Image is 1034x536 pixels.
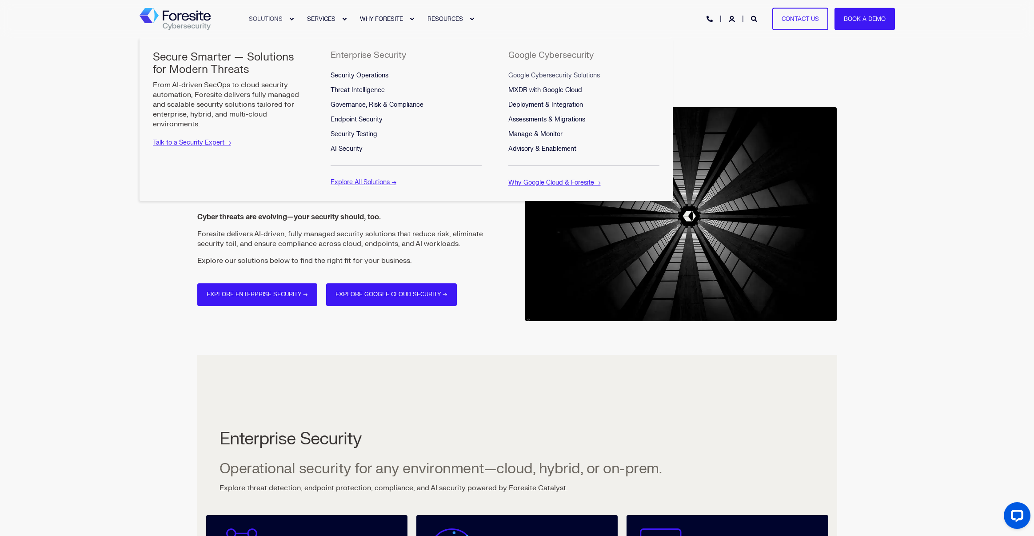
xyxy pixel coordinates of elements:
[409,16,415,22] div: Expand WHY FORESITE
[197,229,509,249] p: Foresite delivers AI-driven, fully managed security solutions that reduce risk, eliminate securit...
[508,51,594,60] h5: Google Cybersecurity
[834,8,895,30] a: Book a Demo
[331,130,377,138] span: Security Testing
[331,116,383,123] span: Endpoint Security
[331,145,363,153] span: AI Security
[360,15,403,22] span: WHY FORESITE
[469,16,475,22] div: Expand RESOURCES
[197,213,381,222] strong: Cyber threats are evolving—your security should, too.
[331,72,388,79] span: Security Operations
[197,256,509,266] p: Explore our solutions below to find the right fit for your business.
[249,15,283,22] span: SOLUTIONS
[997,499,1034,536] iframe: LiveChat chat widget
[508,179,601,186] a: Why Google Cloud & Foresite →
[197,109,509,205] h1: Security Solutions—Built for Modern Threats
[772,8,828,30] a: Contact Us
[140,8,211,30] img: Foresite logo, a hexagon shape of blues with a directional arrow to the right hand side, and the ...
[153,51,304,76] h5: Secure Smarter — Solutions for Modern Threats
[197,283,317,306] a: Explore Enterprise Security →
[508,145,576,153] span: Advisory & Enablement
[326,283,457,306] a: Explore Google Cloud Security →
[331,178,396,186] a: Explore All Solutions →
[525,107,837,321] img: A series of diminishing size hexagons with powerful connecting lines through each corner towards ...
[153,139,231,146] a: Talk to a Security Expert →
[508,130,563,138] span: Manage & Monitor
[508,116,585,123] span: Assessments & Migrations
[729,15,737,22] a: Login
[508,101,583,109] span: Deployment & Integration
[220,483,662,493] p: Explore threat detection, endpoint protection, compliance, and AI security powered by Foresite Ca...
[153,80,304,129] p: From AI-driven SecOps to cloud security automation, Foresite delivers fully managed and scalable ...
[342,16,347,22] div: Expand SERVICES
[220,431,662,447] h2: Enterprise Security
[751,15,759,22] a: Open Search
[331,51,406,60] h5: Enterprise Security
[220,462,662,476] h3: Operational security for any environment—cloud, hybrid, or on-prem.
[508,86,582,94] span: MXDR with Google Cloud
[508,72,600,79] span: Google Cybersecurity Solutions
[331,101,423,109] span: Governance, Risk & Compliance
[427,15,463,22] span: RESOURCES
[331,86,385,94] span: Threat Intelligence
[140,8,211,30] a: Back to Home
[289,16,294,22] div: Expand SOLUTIONS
